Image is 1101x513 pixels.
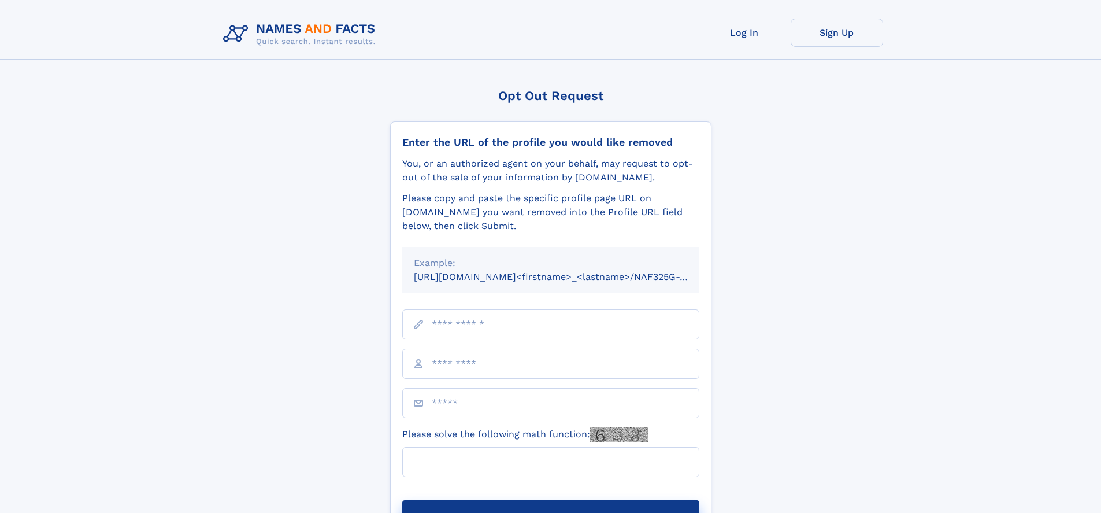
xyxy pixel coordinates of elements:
[390,88,711,103] div: Opt Out Request
[402,427,648,442] label: Please solve the following math function:
[402,191,699,233] div: Please copy and paste the specific profile page URL on [DOMAIN_NAME] you want removed into the Pr...
[402,136,699,149] div: Enter the URL of the profile you would like removed
[218,19,385,50] img: Logo Names and Facts
[698,19,791,47] a: Log In
[791,19,883,47] a: Sign Up
[402,157,699,184] div: You, or an authorized agent on your behalf, may request to opt-out of the sale of your informatio...
[414,271,721,282] small: [URL][DOMAIN_NAME]<firstname>_<lastname>/NAF325G-xxxxxxxx
[414,256,688,270] div: Example:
